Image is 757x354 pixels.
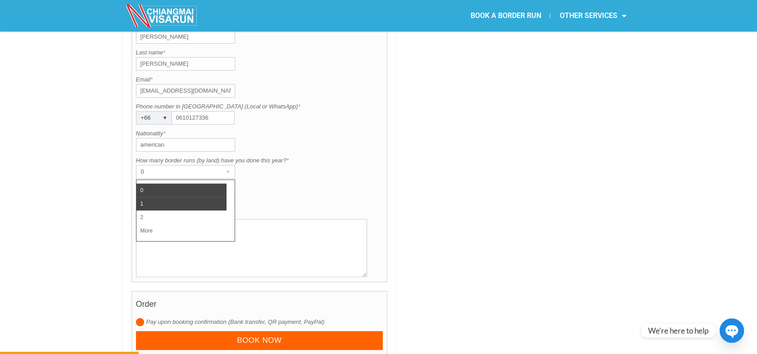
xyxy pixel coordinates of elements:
label: Nationality [136,129,383,138]
div: ▾ [159,112,172,124]
label: Pick me up at: [136,183,383,192]
div: 0 [136,166,218,178]
nav: Menu [378,5,635,26]
li: 2 [136,211,227,224]
label: How many border runs (by land) have you done this year? [136,156,383,165]
label: Phone number in [GEOGRAPHIC_DATA] (Local or WhatsApp) [136,102,383,111]
div: +66 [136,112,154,124]
h4: Order [136,295,383,318]
a: BOOK A BORDER RUN [461,5,550,26]
label: Last name [136,48,383,57]
a: OTHER SERVICES [550,5,635,26]
label: Additional request if any [136,210,383,219]
input: Book now [136,331,383,350]
li: 1 [136,197,227,211]
li: 0 [136,184,227,197]
label: Email [136,75,383,84]
div: ▾ [222,166,235,178]
li: More [136,224,227,237]
label: Pay upon booking confirmation (Bank transfer, QR payment, PayPal) [136,318,383,327]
